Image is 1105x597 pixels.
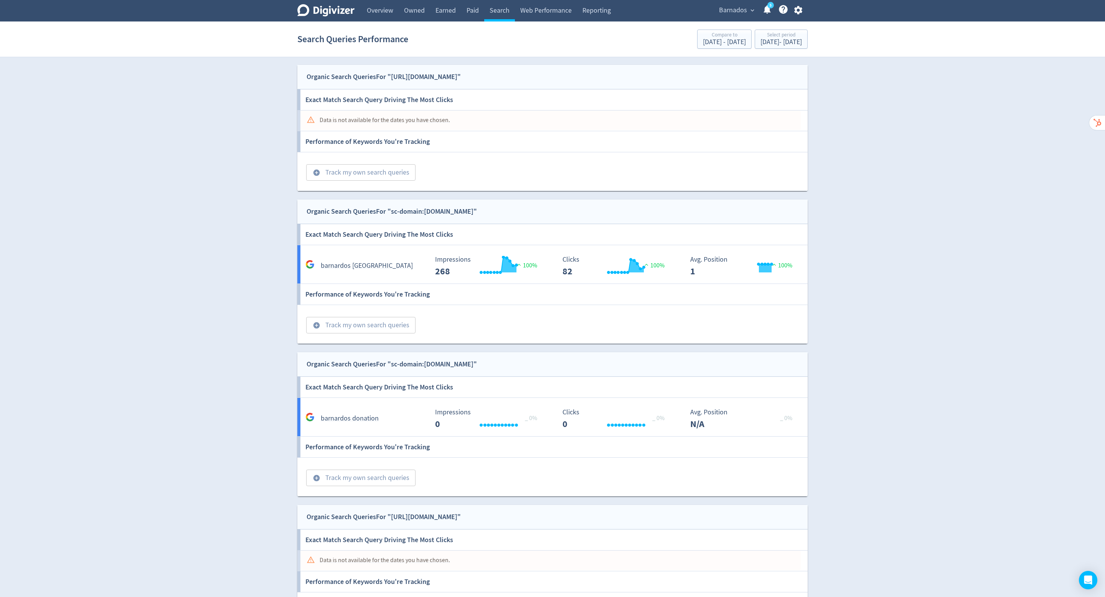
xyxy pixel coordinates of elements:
[525,414,537,422] span: _ 0%
[320,113,450,128] div: Data is not available for the dates you have chosen.
[749,7,756,14] span: expand_more
[306,470,416,487] button: Track my own search queries
[297,551,808,571] a: Data is not available for the dates you have chosen.
[297,398,808,437] a: barnardos donation Impressions 0 Impressions 0 _ 0% Clicks 0 Clicks 0 _ 0% Avg. Position N/A Avg....
[305,131,430,152] h6: Performance of Keywords You're Tracking
[431,256,546,276] svg: Impressions 268
[767,2,774,8] a: 5
[760,32,802,39] div: Select period
[305,437,430,457] h6: Performance of Keywords You're Tracking
[305,224,453,245] h6: Exact Match Search Query Driving The Most Clicks
[703,32,746,39] div: Compare to
[431,409,546,429] svg: Impressions 0
[652,414,665,422] span: _ 0%
[305,571,430,592] h6: Performance of Keywords You're Tracking
[300,167,416,176] a: Track my own search queries
[313,474,320,482] span: add_circle
[770,262,778,267] img: positive-performance.svg
[307,359,477,370] div: Organic Search Queries For "sc-domain:[DOMAIN_NAME]"
[305,89,453,110] h6: Exact Match Search Query Driving The Most Clicks
[643,262,650,267] img: positive-performance.svg
[305,412,315,422] svg: Google Analytics
[305,284,430,305] h6: Performance of Keywords You're Tracking
[307,206,477,217] div: Organic Search Queries For "sc-domain:[DOMAIN_NAME]"
[719,4,747,16] span: Barnados
[313,322,320,329] span: add_circle
[760,39,802,46] div: [DATE] - [DATE]
[755,30,808,49] button: Select period[DATE]- [DATE]
[305,260,315,269] svg: Google Analytics
[306,317,416,334] button: Track my own search queries
[321,261,413,270] h5: barnardos [GEOGRAPHIC_DATA]
[770,3,772,8] text: 5
[515,262,523,267] img: positive-performance.svg
[697,30,752,49] button: Compare to[DATE] - [DATE]
[686,256,802,276] svg: Avg. Position 1
[1079,571,1097,589] div: Open Intercom Messenger
[716,4,756,16] button: Barnados
[313,169,320,176] span: add_circle
[297,110,808,131] a: Data is not available for the dates you have chosen.
[297,27,408,51] h1: Search Queries Performance
[515,262,537,269] span: 100%
[770,262,792,269] span: 100%
[780,414,792,422] span: _ 0%
[559,409,674,429] svg: Clicks 0
[305,377,453,397] h6: Exact Match Search Query Driving The Most Clicks
[297,245,808,284] a: barnardos [GEOGRAPHIC_DATA] Impressions 268 Impressions 268 100% Clicks 82 Clicks 82 100% Avg. Po...
[320,553,450,568] div: Data is not available for the dates you have chosen.
[307,511,461,523] div: Organic Search Queries For "[URL][DOMAIN_NAME]"
[300,320,416,329] a: Track my own search queries
[686,409,802,429] svg: Avg. Position N/A
[321,414,379,423] h5: barnardos donation
[305,529,453,550] h6: Exact Match Search Query Driving The Most Clicks
[703,39,746,46] div: [DATE] - [DATE]
[643,262,665,269] span: 100%
[306,164,416,181] button: Track my own search queries
[559,256,674,276] svg: Clicks 82
[307,71,461,82] div: Organic Search Queries For "[URL][DOMAIN_NAME]"
[300,473,416,482] a: Track my own search queries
